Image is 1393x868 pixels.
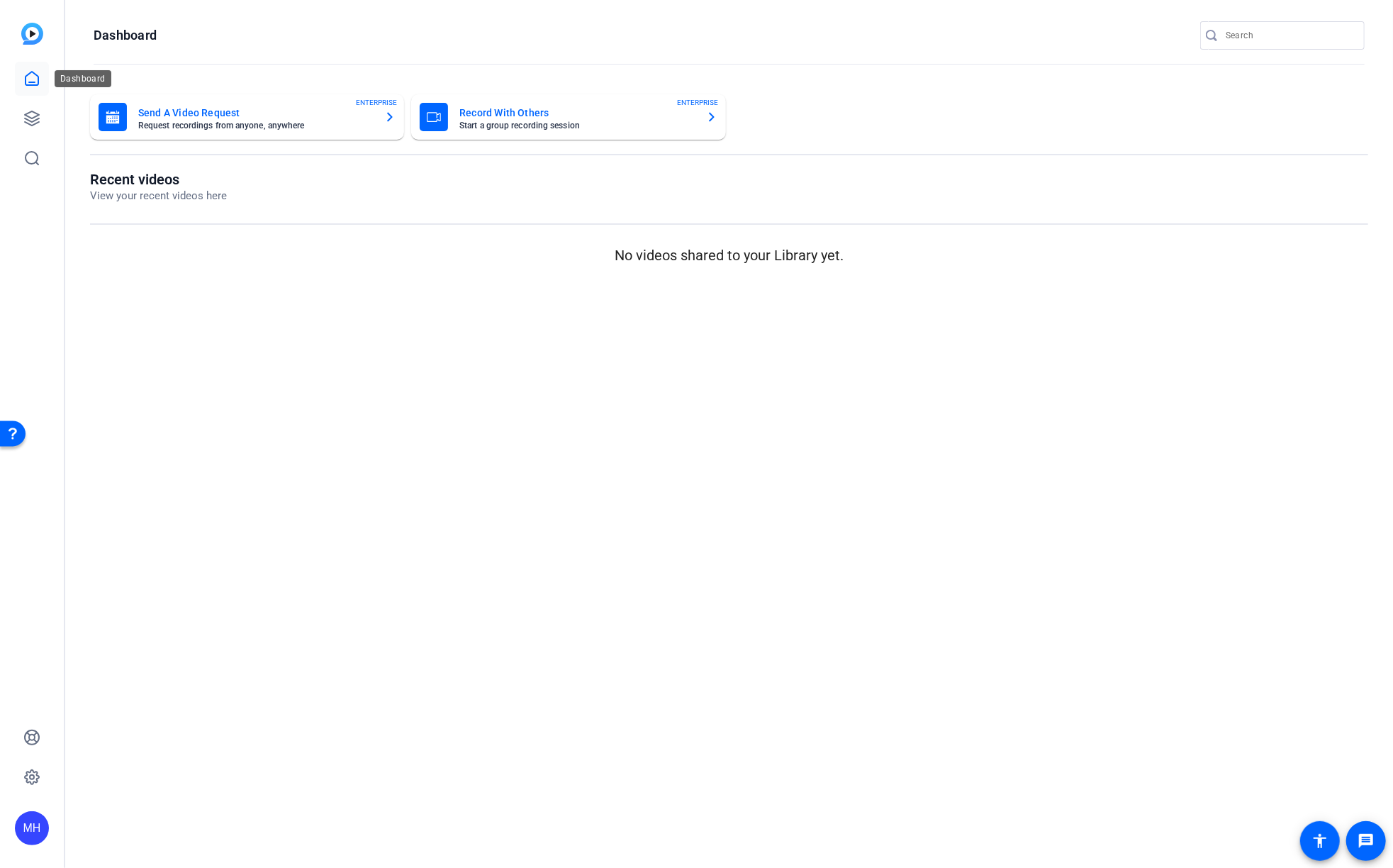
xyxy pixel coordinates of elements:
mat-icon: message [1358,833,1375,850]
mat-card-title: Send A Video Request [138,104,373,121]
div: Dashboard [55,70,111,87]
img: blue-gradient.svg [21,23,43,45]
mat-card-title: Record With Others [459,104,694,121]
input: Search [1226,27,1353,44]
div: MH [15,811,49,845]
mat-icon: accessibility [1311,833,1328,850]
p: View your recent videos here [90,188,227,204]
button: Send A Video RequestRequest recordings from anyone, anywhereENTERPRISE [90,94,404,140]
button: Record With OthersStart a group recording sessionENTERPRISE [411,94,725,140]
mat-card-subtitle: Start a group recording session [459,121,694,130]
h1: Recent videos [90,171,227,188]
span: ENTERPRISE [356,97,397,108]
span: ENTERPRISE [678,97,719,108]
h1: Dashboard [94,27,157,44]
mat-card-subtitle: Request recordings from anyone, anywhere [138,121,373,130]
p: No videos shared to your Library yet. [90,245,1368,266]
